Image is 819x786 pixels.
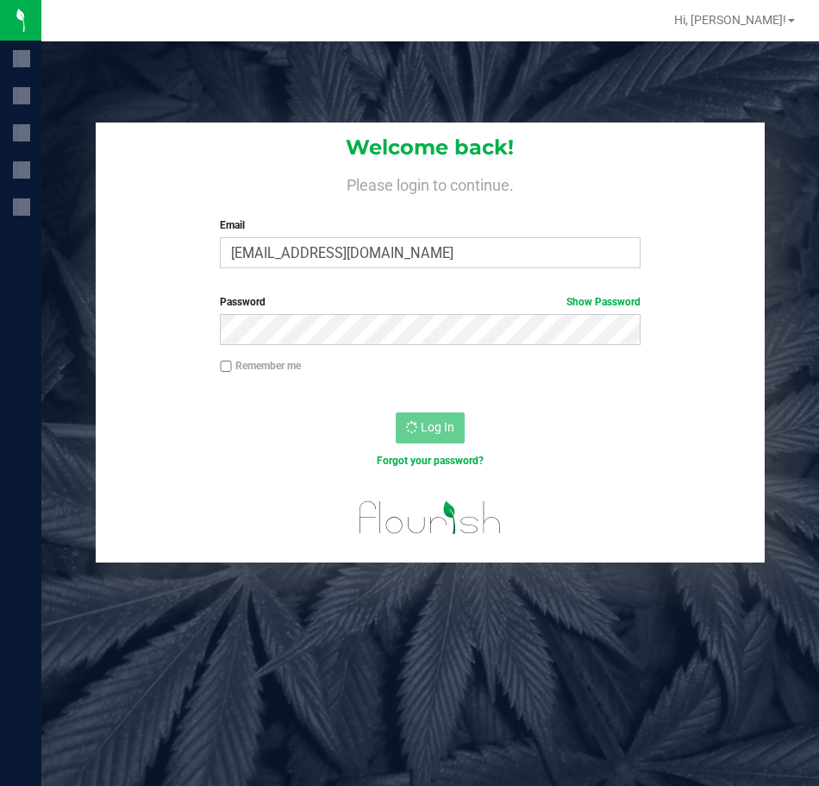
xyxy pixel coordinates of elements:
[377,455,484,467] a: Forgot your password?
[96,173,766,193] h4: Please login to continue.
[674,13,786,27] span: Hi, [PERSON_NAME]!
[220,361,232,373] input: Remember me
[220,296,266,308] span: Password
[96,136,766,159] h1: Welcome back!
[396,412,465,443] button: Log In
[220,358,301,374] label: Remember me
[347,487,514,549] img: flourish_logo.svg
[421,420,454,434] span: Log In
[566,296,641,308] a: Show Password
[220,217,641,233] label: Email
